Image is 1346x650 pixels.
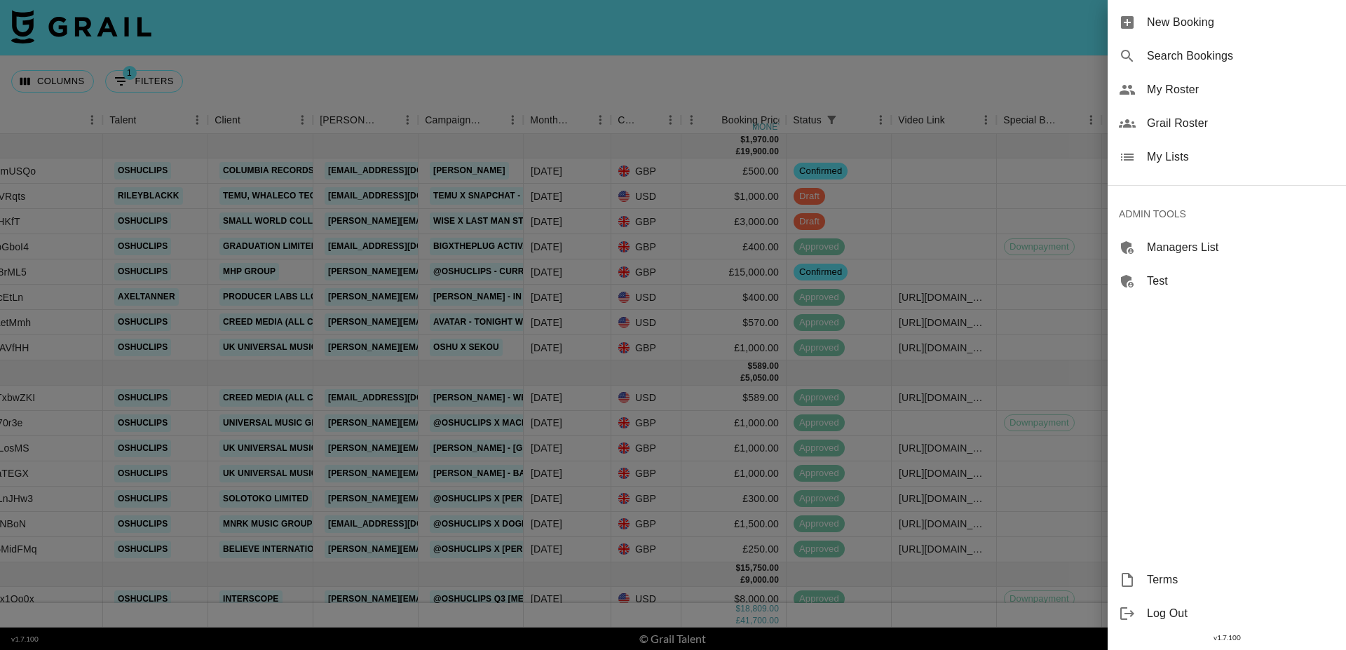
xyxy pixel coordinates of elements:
span: Test [1147,273,1335,290]
div: Grail Roster [1108,107,1346,140]
span: My Roster [1147,81,1335,98]
div: My Roster [1108,73,1346,107]
span: Managers List [1147,239,1335,256]
div: My Lists [1108,140,1346,174]
span: Grail Roster [1147,115,1335,132]
span: Terms [1147,571,1335,588]
div: New Booking [1108,6,1346,39]
div: ADMIN TOOLS [1108,197,1346,231]
span: My Lists [1147,149,1335,165]
span: Search Bookings [1147,48,1335,65]
div: v 1.7.100 [1108,630,1346,645]
span: New Booking [1147,14,1335,31]
div: Managers List [1108,231,1346,264]
div: Search Bookings [1108,39,1346,73]
span: Log Out [1147,605,1335,622]
div: Terms [1108,563,1346,597]
div: Log Out [1108,597,1346,630]
div: Test [1108,264,1346,298]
